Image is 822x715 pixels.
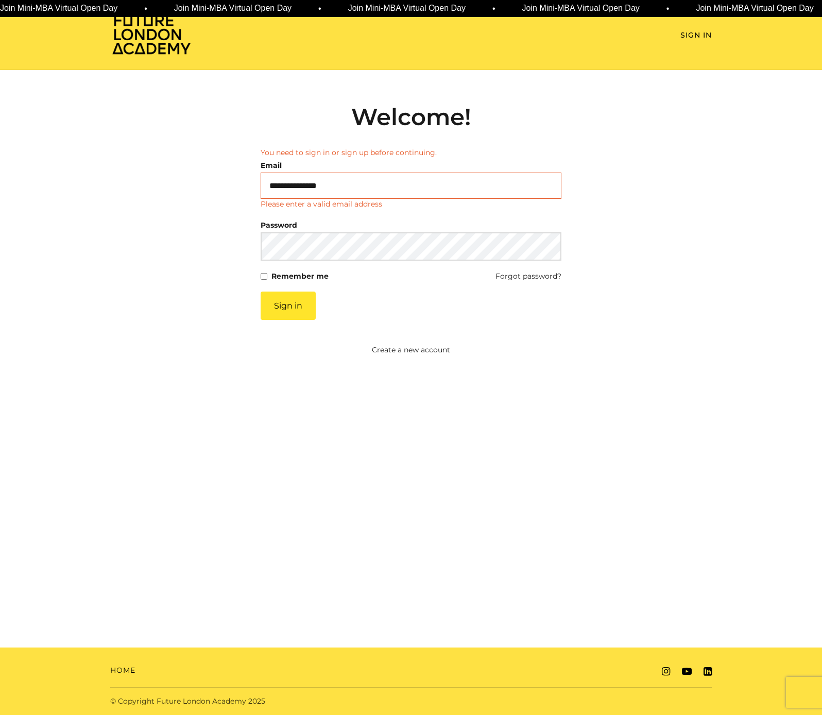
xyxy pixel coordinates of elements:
[492,3,495,15] span: •
[144,3,147,15] span: •
[318,3,321,15] span: •
[110,13,193,55] img: Home Page
[211,345,612,355] a: Create a new account
[261,218,297,232] label: Password
[261,158,282,173] label: Email
[261,292,269,564] label: If you are a human, ignore this field
[261,103,561,131] h2: Welcome!
[261,199,382,210] p: Please enter a valid email address
[261,292,316,320] button: Sign in
[495,269,561,283] a: Forgot password?
[680,30,712,41] a: Sign In
[102,696,411,707] div: © Copyright Future London Academy 2025
[666,3,669,15] span: •
[261,147,561,158] li: You need to sign in or sign up before continuing.
[110,665,135,676] a: Home
[271,269,329,283] label: Remember me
